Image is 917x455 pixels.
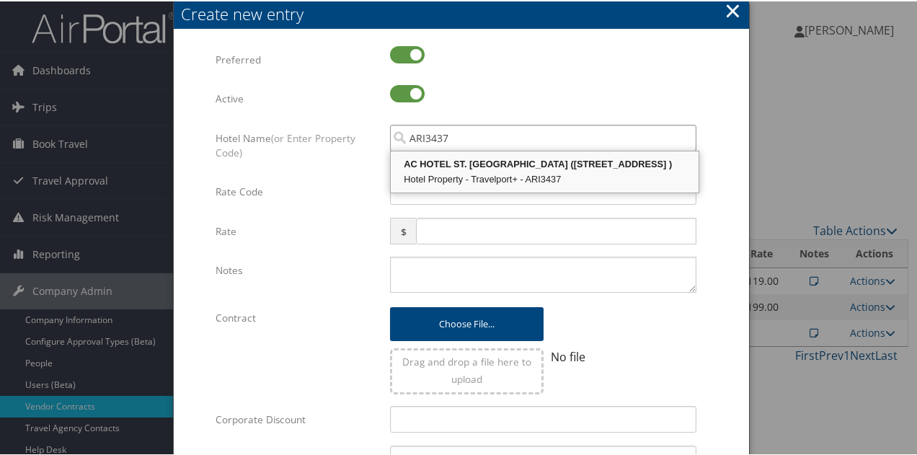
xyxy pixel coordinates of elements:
[393,156,696,170] div: AC HOTEL ST. [GEOGRAPHIC_DATA] ([STREET_ADDRESS] )
[181,1,749,24] div: Create new entry
[551,348,585,363] span: No file
[216,255,379,283] label: Notes
[393,171,696,185] div: Hotel Property - Travelport+ - ARI3437
[216,45,379,72] label: Preferred
[216,84,379,111] label: Active
[216,303,379,330] label: Contract
[216,123,379,166] label: Hotel Name
[216,405,379,432] label: Corporate Discount
[216,177,379,204] label: Rate Code
[390,216,415,243] span: $
[216,216,379,244] label: Rate
[402,353,531,384] span: Drag and drop a file here to upload
[216,130,355,158] span: (or Enter Property Code)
